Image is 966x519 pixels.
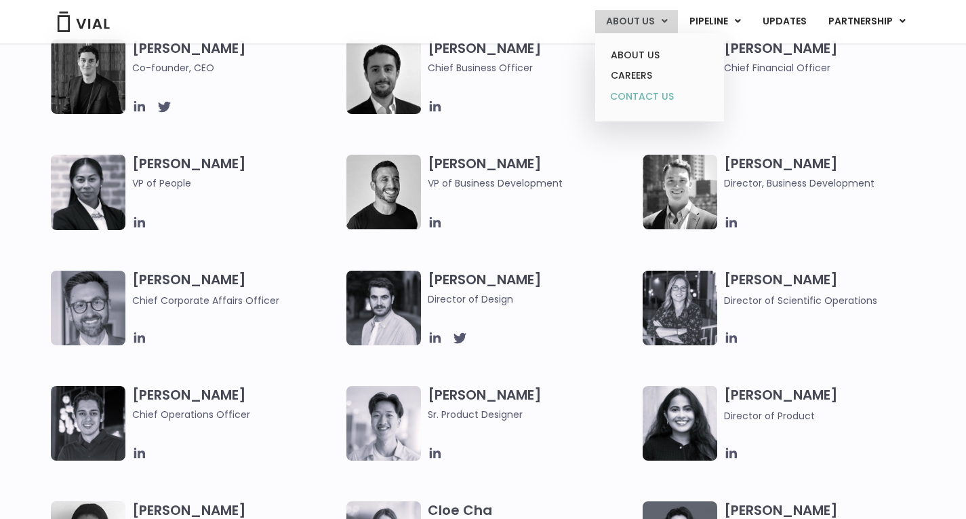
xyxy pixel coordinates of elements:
a: UPDATES [752,10,817,33]
h3: [PERSON_NAME] [132,271,340,308]
h3: [PERSON_NAME] [132,39,340,75]
h3: [PERSON_NAME] [132,386,340,422]
span: Co-founder, CEO [132,60,340,75]
img: Vial Logo [56,12,110,32]
a: PARTNERSHIPMenu Toggle [818,10,917,33]
img: A black and white photo of a man in a suit attending a Summit. [51,39,125,114]
span: Chief Business Officer [428,60,636,75]
span: Chief Operations Officer [132,407,340,422]
img: Headshot of smiling man named Albert [346,271,421,345]
h3: [PERSON_NAME] [724,271,932,308]
img: A black and white photo of a smiling man in a suit at ARVO 2023. [643,155,717,229]
span: VP of Business Development [428,176,636,191]
span: Chief Financial Officer [724,60,932,75]
span: VP of People [132,176,340,191]
img: Headshot of smiling man named Josh [51,386,125,461]
span: Chief Corporate Affairs Officer [132,294,279,307]
span: Director, Business Development [724,176,932,191]
a: CONTACT US [600,86,719,108]
span: Director of Scientific Operations [724,294,877,307]
img: A black and white photo of a man smiling. [346,155,421,229]
img: Catie [51,155,125,230]
img: Headshot of smiling woman named Sarah [643,271,717,345]
span: Director of Design [428,292,636,307]
h3: [PERSON_NAME] [724,155,932,191]
img: Smiling woman named Dhruba [643,386,717,461]
img: A black and white photo of a man in a suit holding a vial. [346,39,421,114]
a: ABOUT US [600,45,719,66]
a: CAREERS [600,65,719,86]
h3: [PERSON_NAME] [428,155,636,191]
img: Paolo-M [51,271,125,345]
img: Brennan [346,386,421,461]
h3: [PERSON_NAME] [724,39,932,75]
h3: [PERSON_NAME] [428,386,636,422]
span: Director of Product [724,409,815,423]
h3: [PERSON_NAME] [428,271,636,307]
a: ABOUT USMenu Toggle [595,10,678,33]
span: Sr. Product Designer [428,407,636,422]
h3: [PERSON_NAME] [132,155,340,210]
h3: [PERSON_NAME] [428,39,636,75]
h3: [PERSON_NAME] [724,386,932,423]
a: PIPELINEMenu Toggle [679,10,751,33]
